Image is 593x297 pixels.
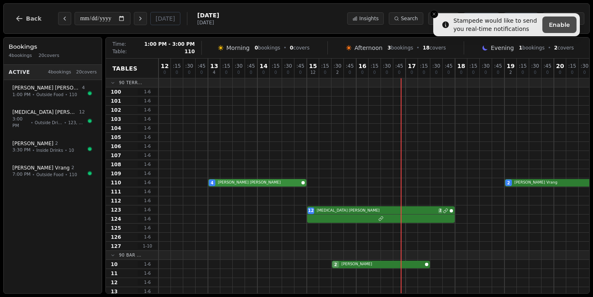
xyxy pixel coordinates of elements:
span: 102 [111,107,121,113]
span: 20 covers [39,52,59,59]
span: 1 - 6 [138,179,157,186]
span: 1 - 6 [138,89,157,95]
span: 0 [460,71,462,75]
button: Search [389,12,423,25]
span: 14 [259,63,267,69]
button: Insights [347,12,384,25]
span: 1 - 6 [138,198,157,204]
span: 101 [111,98,121,104]
span: 18 [457,63,465,69]
button: [PERSON_NAME] [PERSON_NAME]41:00 PM•Outside Food•110 [7,80,98,103]
span: 0 [274,71,277,75]
span: 110 [111,179,121,186]
span: : 45 [544,64,551,68]
span: 0 [262,71,265,75]
span: 104 [111,125,121,132]
span: 0 [497,71,499,75]
span: 1:00 PM - 3:00 PM [144,41,195,47]
span: : 30 [284,64,292,68]
span: Back [26,16,42,21]
span: 1 - 6 [138,107,157,113]
span: 90 Bar ... [119,252,141,258]
span: 0 [534,71,536,75]
div: Stampede would like to send you real-time notifications [453,16,539,33]
span: : 15 [568,64,576,68]
span: 19 [507,63,514,69]
span: 17 [408,63,416,69]
span: Morning [226,44,250,52]
span: 0 [188,71,190,75]
span: 1 - 6 [138,216,157,222]
span: 0 [472,71,474,75]
span: 2 [554,45,558,51]
span: Active [9,69,30,75]
span: 2 [438,208,442,213]
span: 13 [210,63,218,69]
span: • [416,45,419,51]
span: 1 - 6 [138,98,157,104]
span: 110 [69,172,77,178]
span: • [32,92,35,98]
button: Next day [134,12,147,25]
span: 0 [250,71,252,75]
span: 18 [423,45,430,51]
span: 15 [309,63,317,69]
span: 2 [336,71,339,75]
span: 3 [388,45,391,51]
span: 2 [55,140,58,147]
span: 0 [571,71,573,75]
button: Back [9,9,48,28]
span: 124 [111,216,121,222]
span: 2 [507,180,510,186]
span: covers [290,45,310,51]
span: 1 - 10 [138,243,157,249]
span: 0 [398,71,400,75]
span: 0 [447,71,450,75]
span: 1 - 6 [138,207,157,213]
span: 4 [211,180,214,186]
span: : 45 [247,64,255,68]
span: 1 - 6 [138,279,157,285]
span: Inside Drinks [36,147,63,153]
span: 100 [111,89,121,95]
span: 1 - 6 [138,234,157,240]
button: [DATE] [150,12,180,25]
span: 10 [69,147,74,153]
span: Outside Food [36,172,63,178]
span: 0 [290,45,293,51]
span: : 30 [482,64,490,68]
span: 7:00 PM [12,171,30,178]
span: : 15 [222,64,230,68]
span: 105 [111,134,121,141]
span: : 30 [531,64,539,68]
span: 123 [111,207,121,213]
span: [PERSON_NAME] [341,262,423,267]
span: 125 [111,225,121,231]
span: 12 [308,207,314,214]
span: 107 [111,152,121,159]
button: Previous day [58,12,71,25]
span: 1 [519,45,522,51]
span: 0 [583,71,586,75]
span: 0 [299,71,301,75]
span: [PERSON_NAME] [PERSON_NAME] [12,85,80,91]
span: 0 [484,71,487,75]
span: : 30 [432,64,440,68]
span: 0 [254,45,258,51]
span: 126 [111,234,121,240]
button: Enable [542,16,577,33]
span: • [65,172,68,178]
span: Time: [112,41,126,47]
button: [PERSON_NAME] Vrang27:00 PM•Outside Food•110 [7,160,98,183]
span: 1 - 6 [138,143,157,149]
span: 12 [161,63,168,69]
span: 11 [111,270,118,277]
span: 2 [334,262,337,268]
span: : 15 [173,64,181,68]
span: : 30 [235,64,243,68]
span: 1 - 6 [138,161,157,167]
span: 1:00 PM [12,92,30,99]
span: 0 [411,71,413,75]
span: 1 - 6 [138,270,157,276]
span: 0 [348,71,351,75]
